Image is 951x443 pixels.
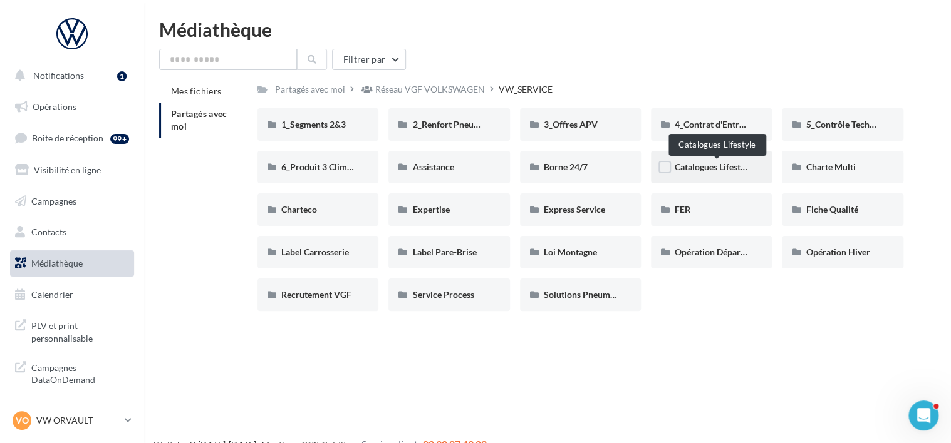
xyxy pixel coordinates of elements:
div: Catalogues Lifestyle [668,134,766,156]
span: Borne 24/7 [544,161,588,172]
a: Campagnes [8,188,137,215]
p: VW ORVAULT [36,414,120,427]
span: PLV et print personnalisable [31,317,129,344]
span: FER [675,204,690,215]
span: Expertise [412,204,449,215]
a: Visibilité en ligne [8,157,137,183]
span: Catalogues Lifestyle [675,161,752,172]
span: VO [16,414,29,427]
span: Boîte de réception [32,133,103,143]
span: Fiche Qualité [806,204,858,215]
span: Contacts [31,227,66,237]
a: PLV et print personnalisable [8,312,137,349]
div: Médiathèque [159,20,936,39]
div: Réseau VGF VOLKSWAGEN [375,83,485,96]
span: Notifications [33,70,84,81]
span: Médiathèque [31,258,83,268]
div: VW_SERVICE [499,83,553,96]
span: Solutions Pneumatiques [544,289,638,300]
span: Opération Hiver [806,247,870,257]
div: 1 [117,71,127,81]
a: Boîte de réception99+ [8,125,137,151]
span: 6_Produit 3 Climatisation [281,161,381,172]
span: Campagnes [31,195,76,206]
a: Contacts [8,219,137,245]
div: Partagés avec moi [275,83,345,96]
span: 2_Renfort Pneumatiques [412,119,509,130]
span: 4_Contrat d'Entretien [675,119,759,130]
a: VO VW ORVAULT [10,409,134,432]
span: 5_Contrôle Technique offert [806,119,915,130]
span: Opération Départ en Vacances [675,247,793,257]
span: Opérations [33,101,76,112]
span: Visibilité en ligne [34,165,101,175]
span: Express Service [544,204,605,215]
span: Recrutement VGF [281,289,351,300]
div: 99+ [110,134,129,144]
span: Charteco [281,204,317,215]
button: Notifications 1 [8,63,132,89]
span: Loi Montagne [544,247,597,257]
span: 1_Segments 2&3 [281,119,346,130]
a: Campagnes DataOnDemand [8,354,137,391]
span: Partagés avec moi [171,108,227,131]
a: Calendrier [8,282,137,308]
button: Filtrer par [332,49,406,70]
a: Opérations [8,94,137,120]
span: Assistance [412,161,454,172]
span: Label Pare-Brise [412,247,476,257]
iframe: Intercom live chat [908,400,938,430]
span: 3_Offres APV [544,119,598,130]
a: Médiathèque [8,250,137,277]
span: Label Carrosserie [281,247,349,257]
span: Campagnes DataOnDemand [31,359,129,386]
span: Mes fichiers [171,86,221,96]
span: Service Process [412,289,474,300]
span: Calendrier [31,289,73,300]
span: Charte Multi [806,161,855,172]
